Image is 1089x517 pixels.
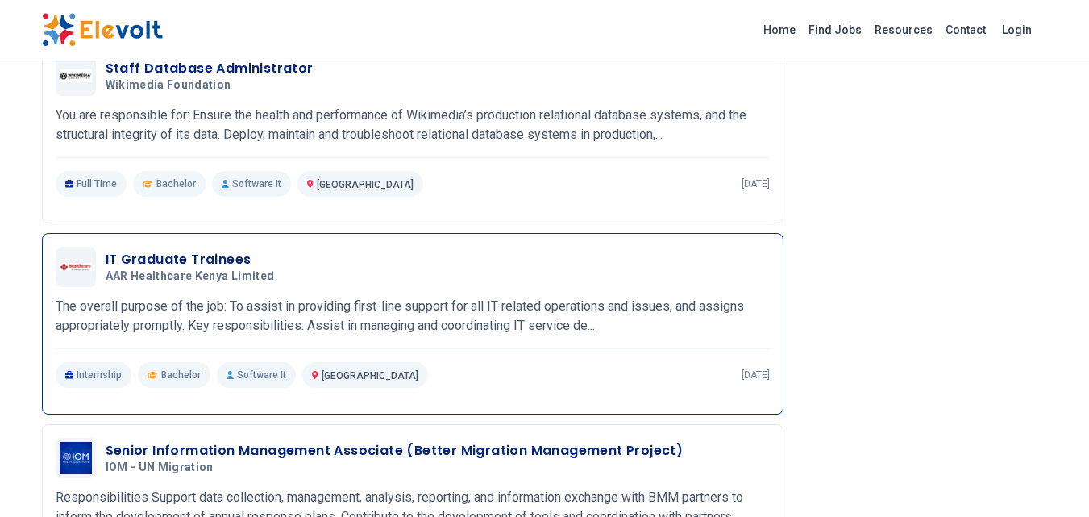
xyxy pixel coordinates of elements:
[56,247,770,388] a: AAR Healthcare Kenya LimitedIT Graduate TraineesAAR Healthcare Kenya LimitedThe overall purpose o...
[56,106,770,144] p: You are responsible for: Ensure the health and performance of Wikimedia’s production relational d...
[322,370,418,381] span: [GEOGRAPHIC_DATA]
[868,17,939,43] a: Resources
[161,369,201,381] span: Bachelor
[42,13,163,47] img: Elevolt
[56,171,127,197] p: Full Time
[56,362,132,388] p: Internship
[60,442,92,474] img: IOM - UN Migration
[217,362,296,388] p: Software It
[742,177,770,190] p: [DATE]
[60,263,92,272] img: AAR Healthcare Kenya Limited
[106,441,684,461] h3: Senior Information Management Associate (Better Migration Management Project)
[939,17,992,43] a: Contact
[156,177,196,190] span: Bachelor
[60,69,92,82] img: Wikimedia Foundation
[212,171,291,197] p: Software It
[106,269,275,284] span: AAR Healthcare Kenya Limited
[56,56,770,197] a: Wikimedia FoundationStaff Database AdministratorWikimedia FoundationYou are responsible for: Ensu...
[106,250,281,269] h3: IT Graduate Trainees
[106,59,314,78] h3: Staff Database Administrator
[106,461,214,475] span: IOM - UN Migration
[742,369,770,381] p: [DATE]
[1008,440,1089,517] iframe: Chat Widget
[992,14,1041,46] a: Login
[317,179,414,190] span: [GEOGRAPHIC_DATA]
[802,17,868,43] a: Find Jobs
[757,17,802,43] a: Home
[56,297,770,336] p: The overall purpose of the job: To assist in providing first-line support for all IT-related oper...
[106,78,231,93] span: Wikimedia Foundation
